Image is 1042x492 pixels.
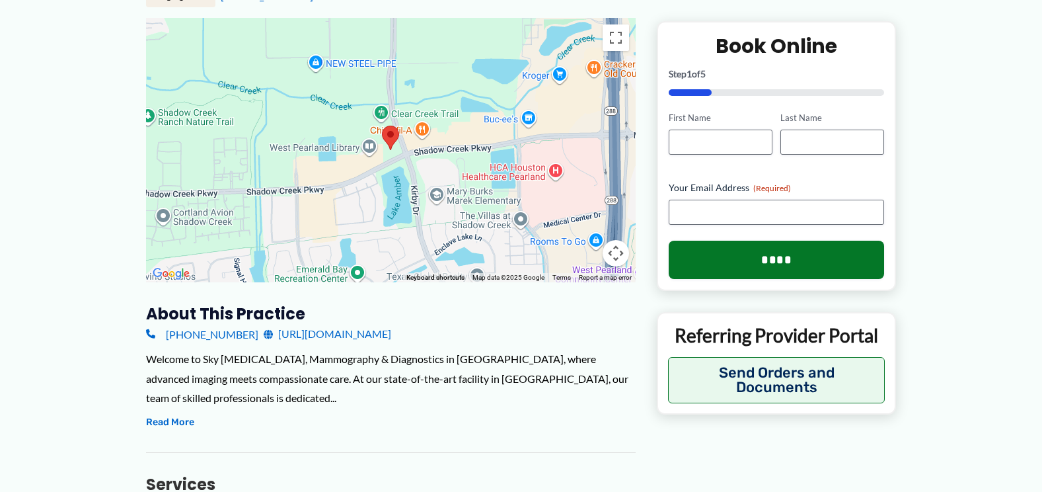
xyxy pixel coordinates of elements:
[669,112,772,124] label: First Name
[780,112,884,124] label: Last Name
[149,265,193,282] a: Open this area in Google Maps (opens a new window)
[687,68,692,79] span: 1
[669,181,885,194] label: Your Email Address
[146,324,258,344] a: [PHONE_NUMBER]
[753,183,791,193] span: (Required)
[603,24,629,51] button: Toggle fullscreen view
[146,304,636,324] h3: About this practice
[146,415,194,430] button: Read More
[669,33,885,59] h2: Book Online
[264,324,391,344] a: [URL][DOMAIN_NAME]
[668,323,885,347] p: Referring Provider Portal
[603,240,629,266] button: Map camera controls
[146,349,636,408] div: Welcome to Sky [MEDICAL_DATA], Mammography & Diagnostics in [GEOGRAPHIC_DATA], where advanced ima...
[406,273,465,282] button: Keyboard shortcuts
[579,274,632,281] a: Report a map error
[700,68,706,79] span: 5
[668,357,885,403] button: Send Orders and Documents
[149,265,193,282] img: Google
[669,69,885,79] p: Step of
[472,274,544,281] span: Map data ©2025 Google
[552,274,571,281] a: Terms (opens in new tab)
